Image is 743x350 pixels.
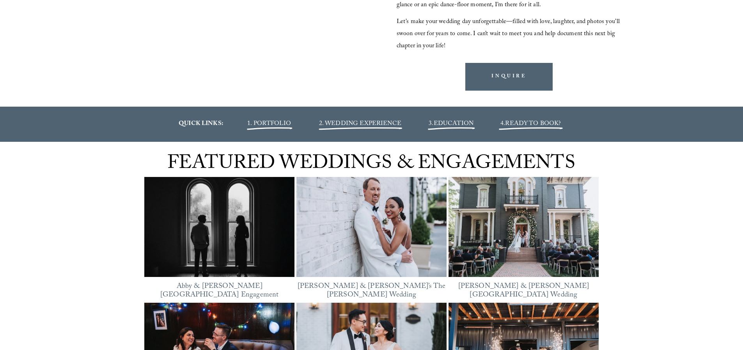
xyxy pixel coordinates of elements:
[429,119,473,129] span: 3.
[500,119,505,129] span: 4.
[505,119,561,129] a: READY TO BOOK?
[449,177,599,277] img: Chantel &amp; James’ Heights House Hotel Wedding
[434,119,473,129] a: EDUCATION
[179,119,223,129] strong: QUICK LINKS:
[397,17,622,52] span: Let’s make your wedding day unforgettable—filled with love, laughter, and photos you’ll swoon ove...
[296,171,447,284] img: Bella &amp; Mike’s The Maxwell Raleigh Wedding
[160,281,278,302] a: Abby & [PERSON_NAME][GEOGRAPHIC_DATA] Engagement
[144,171,294,284] img: Abby &amp; Reed’s Heights House Hotel Engagement
[296,177,447,277] a: Bella &amp; Mike’s The Maxwell Raleigh Wedding
[465,63,553,91] a: INQUIRE
[167,149,575,181] span: FEATURED WEDDINGS & ENGAGEMENTS
[458,281,589,302] a: [PERSON_NAME] & [PERSON_NAME][GEOGRAPHIC_DATA] Wedding
[298,281,445,302] a: [PERSON_NAME] & [PERSON_NAME]’s The [PERSON_NAME] Wedding
[319,119,401,129] a: 2. WEDDING EXPERIENCE
[247,119,291,129] a: 1. PORTFOLIO
[144,177,294,277] a: Abby &amp; Reed’s Heights House Hotel Engagement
